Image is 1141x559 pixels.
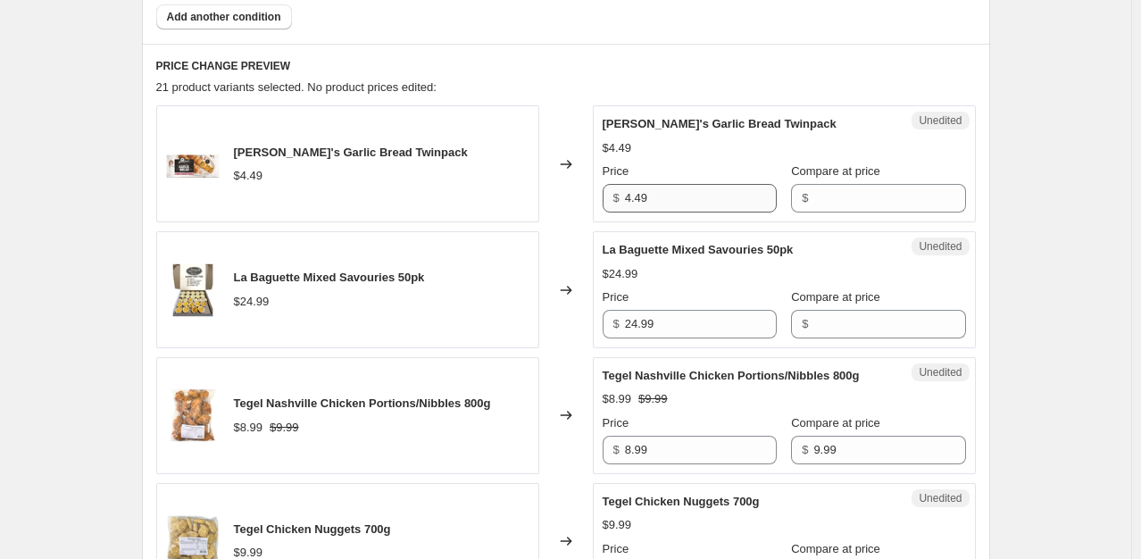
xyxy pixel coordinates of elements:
span: Price [603,416,629,430]
img: TegelNashvilleChickenPortions_Nibbles800g_80x.png [166,388,220,442]
div: $24.99 [234,293,270,311]
img: EmmaJane_sGarlicBreadTwinpack_80x.png [166,138,220,191]
strike: $9.99 [270,419,299,437]
span: $ [613,317,620,330]
span: Compare at price [791,542,880,555]
div: $24.99 [603,265,638,283]
div: $4.49 [234,167,263,185]
span: Tegel Chicken Nuggets 700g [603,495,760,508]
span: Unedited [919,239,962,254]
img: LaBaguetteMixedSavouries50pk_80x.png [166,263,220,317]
div: $9.99 [603,516,632,534]
span: Add another condition [167,10,281,24]
span: Tegel Chicken Nuggets 700g [234,522,391,536]
span: Compare at price [791,416,880,430]
span: [PERSON_NAME]'s Garlic Bread Twinpack [234,146,468,159]
span: Unedited [919,113,962,128]
span: Tegel Nashville Chicken Portions/Nibbles 800g [234,396,491,410]
span: La Baguette Mixed Savouries 50pk [234,271,425,284]
span: $ [802,191,808,204]
span: Compare at price [791,290,880,304]
span: Unedited [919,365,962,380]
span: $ [802,443,808,456]
span: Price [603,164,629,178]
strike: $9.99 [638,390,668,408]
div: $8.99 [234,419,263,437]
span: Tegel Nashville Chicken Portions/Nibbles 800g [603,369,860,382]
span: $ [613,443,620,456]
div: $4.49 [603,139,632,157]
button: Add another condition [156,4,292,29]
h6: PRICE CHANGE PREVIEW [156,59,976,73]
span: $ [802,317,808,330]
span: [PERSON_NAME]'s Garlic Bread Twinpack [603,117,837,130]
span: La Baguette Mixed Savouries 50pk [603,243,794,256]
span: 21 product variants selected. No product prices edited: [156,80,437,94]
span: $ [613,191,620,204]
span: Price [603,290,629,304]
span: Compare at price [791,164,880,178]
span: Unedited [919,491,962,505]
div: $8.99 [603,390,632,408]
span: Price [603,542,629,555]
